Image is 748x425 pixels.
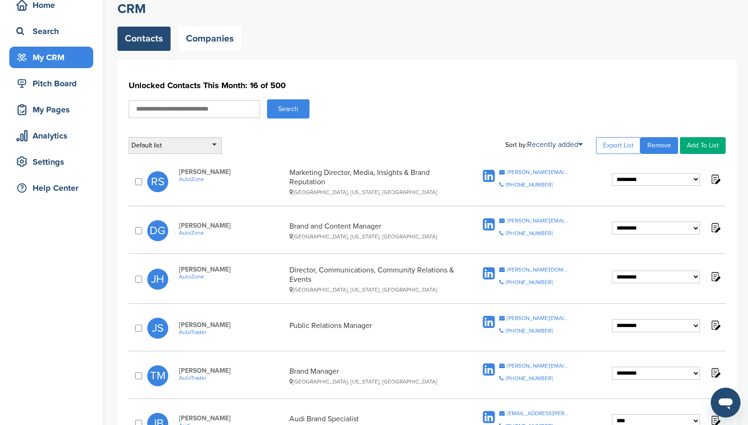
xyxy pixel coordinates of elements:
[709,173,721,185] img: Notes
[711,388,741,418] iframe: Button to launch messaging window
[9,73,93,94] a: Pitch Board
[147,318,168,339] span: JS
[506,328,553,334] div: [PHONE_NUMBER]
[179,273,284,280] a: AutoZone
[14,23,93,40] div: Search
[505,141,583,148] div: Sort by:
[596,137,640,154] a: Export List
[14,101,93,118] div: My Pages
[289,367,455,385] div: Brand Manager
[507,411,569,416] div: [EMAIL_ADDRESS][PERSON_NAME][PERSON_NAME][DOMAIN_NAME]
[709,222,721,233] img: Notes
[179,367,284,375] span: [PERSON_NAME]
[179,329,284,335] a: AutoTrader
[117,27,171,51] a: Contacts
[506,376,553,381] div: [PHONE_NUMBER]
[9,47,93,68] a: My CRM
[9,125,93,146] a: Analytics
[147,365,168,386] span: TM
[289,321,455,335] div: Public Relations Manager
[179,222,284,230] span: [PERSON_NAME]
[14,49,93,66] div: My CRM
[14,153,93,170] div: Settings
[289,378,455,385] div: [GEOGRAPHIC_DATA], [US_STATE], [GEOGRAPHIC_DATA]
[178,27,241,51] a: Companies
[680,137,726,154] a: Add To List
[507,218,569,223] div: [PERSON_NAME][EMAIL_ADDRESS][PERSON_NAME][DOMAIN_NAME]
[506,279,553,285] div: [PHONE_NUMBER]
[640,137,678,154] a: Remove
[507,315,569,321] div: [PERSON_NAME][EMAIL_ADDRESS][PERSON_NAME][DOMAIN_NAME]
[179,168,284,176] span: [PERSON_NAME]
[506,230,553,236] div: [PHONE_NUMBER]
[506,182,553,188] div: [PHONE_NUMBER]
[179,230,284,236] a: AutoZone
[709,271,721,282] img: Notes
[14,75,93,92] div: Pitch Board
[179,265,284,273] span: [PERSON_NAME]
[9,151,93,173] a: Settings
[147,171,168,192] span: RS
[289,189,455,195] div: [GEOGRAPHIC_DATA], [US_STATE], [GEOGRAPHIC_DATA]
[289,286,455,293] div: [GEOGRAPHIC_DATA], [US_STATE], [GEOGRAPHIC_DATA]
[14,180,93,196] div: Help Center
[14,127,93,144] div: Analytics
[267,99,309,118] button: Search
[527,140,583,149] a: Recently added
[709,367,721,378] img: Notes
[179,321,284,329] span: [PERSON_NAME]
[289,265,455,293] div: Director, Communications, Community Relations & Events
[289,222,455,240] div: Brand and Content Manager
[709,319,721,331] img: Notes
[9,21,93,42] a: Search
[179,176,284,182] a: AutoZone
[9,177,93,199] a: Help Center
[507,267,569,272] div: [PERSON_NAME][DOMAIN_NAME][EMAIL_ADDRESS][PERSON_NAME][DOMAIN_NAME]
[117,0,737,17] h2: CRM
[289,233,455,240] div: [GEOGRAPHIC_DATA], [US_STATE], [GEOGRAPHIC_DATA]
[129,137,222,154] div: Default list
[179,414,284,422] span: [PERSON_NAME]
[147,269,168,290] span: JH
[179,375,284,381] a: AutoTrader
[129,77,726,94] h1: Unlocked Contacts This Month: 16 of 500
[289,168,455,195] div: Marketing Director, Media, Insights & Brand Reputation
[147,220,168,241] span: DG
[9,99,93,120] a: My Pages
[507,363,569,369] div: [PERSON_NAME][EMAIL_ADDRESS][PERSON_NAME][DOMAIN_NAME]
[507,169,569,175] div: [PERSON_NAME][EMAIL_ADDRESS][PERSON_NAME][DOMAIN_NAME]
